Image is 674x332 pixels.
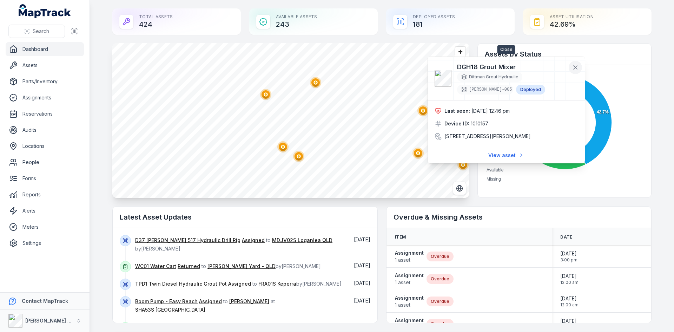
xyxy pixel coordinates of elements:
strong: Assignment [395,294,424,301]
span: [DATE] [354,298,370,304]
div: Deployed [516,85,545,95]
a: Parts/Inventory [6,74,84,89]
a: [PERSON_NAME] [229,298,269,305]
time: 9/13/2025, 12:00:00 AM [560,318,579,330]
a: Settings [6,236,84,250]
a: Assets [6,58,84,72]
button: Switch to Satellite View [453,182,466,195]
button: Search [8,25,65,38]
div: Overdue [427,297,454,306]
time: 10/7/2025, 12:46:34 PM [471,108,510,114]
span: [DATE] [354,262,370,268]
span: to by [PERSON_NAME] [135,263,321,269]
a: D37 [PERSON_NAME] 517 Hydraulic Drill Rig [135,237,240,244]
strong: Assignment [395,317,424,324]
div: Overdue [427,252,454,261]
a: People [6,155,84,169]
a: [PERSON_NAME] Yard - QLD [207,263,276,270]
a: Audits [6,123,84,137]
a: Assignment1 asset [395,294,424,308]
a: Boom Pump - Easy Reach [135,298,198,305]
a: Assignment1 asset [395,272,424,286]
span: 12:00 am [560,302,579,308]
a: Assignment1 asset [395,249,424,263]
a: Dashboard [6,42,84,56]
span: [DATE] [560,250,577,257]
strong: Last seen: [444,108,470,115]
a: WC01 Water Cart [135,263,176,270]
time: 7/31/2025, 12:00:00 AM [560,273,579,285]
div: [PERSON_NAME]-005 [457,85,513,95]
a: SHA53S [GEOGRAPHIC_DATA] [135,306,205,313]
strong: Assignment [395,272,424,279]
a: Assignments [6,91,84,105]
strong: Contact MapTrack [22,298,68,304]
div: Overdue [427,319,454,329]
span: [DATE] 12:46 pm [471,108,510,114]
h3: DGH18 Grout Mixer [457,62,567,72]
span: Item [395,234,406,240]
strong: [PERSON_NAME] Group [25,318,83,324]
span: 1 asset [395,256,424,263]
h2: Overdue & Missing Assets [394,212,644,222]
a: View asset [484,149,529,162]
strong: Device ID: [444,120,469,127]
span: Missing [487,177,501,182]
a: MapTrack [19,4,71,18]
a: Reports [6,188,84,202]
span: 12:00 am [560,280,579,285]
a: Meters [6,220,84,234]
div: Overdue [427,274,454,284]
a: Locations [6,139,84,153]
strong: Assignment [395,249,424,256]
a: Alerts [6,204,84,218]
span: [DATE] [354,236,370,242]
a: FRA01S Keperra [258,280,296,287]
a: Returned [178,263,200,270]
h2: Assets by Status [485,49,644,59]
span: 1 asset [395,279,424,286]
time: 10/2/2025, 7:30:49 AM [354,298,370,304]
canvas: Map [112,43,469,198]
span: to by [PERSON_NAME] [135,237,332,252]
span: Date [560,234,572,240]
span: [STREET_ADDRESS][PERSON_NAME] [444,133,531,140]
span: [DATE] [560,318,579,325]
span: to by [PERSON_NAME] [135,281,342,287]
button: Zoom in [455,47,465,57]
time: 9/30/2025, 3:00:00 PM [560,250,577,263]
span: Search [33,28,49,35]
time: 10/7/2025, 8:40:17 AM [354,236,370,242]
span: 1010157 [471,120,488,127]
span: to at [135,298,275,313]
a: Assigned [199,298,222,305]
span: [DATE] [560,295,579,302]
span: Close [497,45,515,54]
a: MDJV02S Loganlea QLD [272,237,332,244]
span: [DATE] [354,280,370,286]
span: Available [487,168,503,172]
time: 10/2/2025, 11:37:16 AM [354,280,370,286]
a: Assigned [228,280,251,287]
time: 10/7/2025, 8:37:43 AM [354,262,370,268]
time: 9/14/2025, 12:00:00 AM [560,295,579,308]
span: 3:00 pm [560,257,577,263]
a: Forms [6,171,84,185]
h2: Latest Asset Updates [120,212,370,222]
a: TPD1 Twin Diesel Hydraulic Grout Pot [135,280,227,287]
span: Dittman Grout Hydraulic [469,74,518,80]
a: Assigned [242,237,265,244]
span: 1 asset [395,301,424,308]
a: Reservations [6,107,84,121]
a: Assignment [395,317,424,331]
span: [DATE] [560,273,579,280]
